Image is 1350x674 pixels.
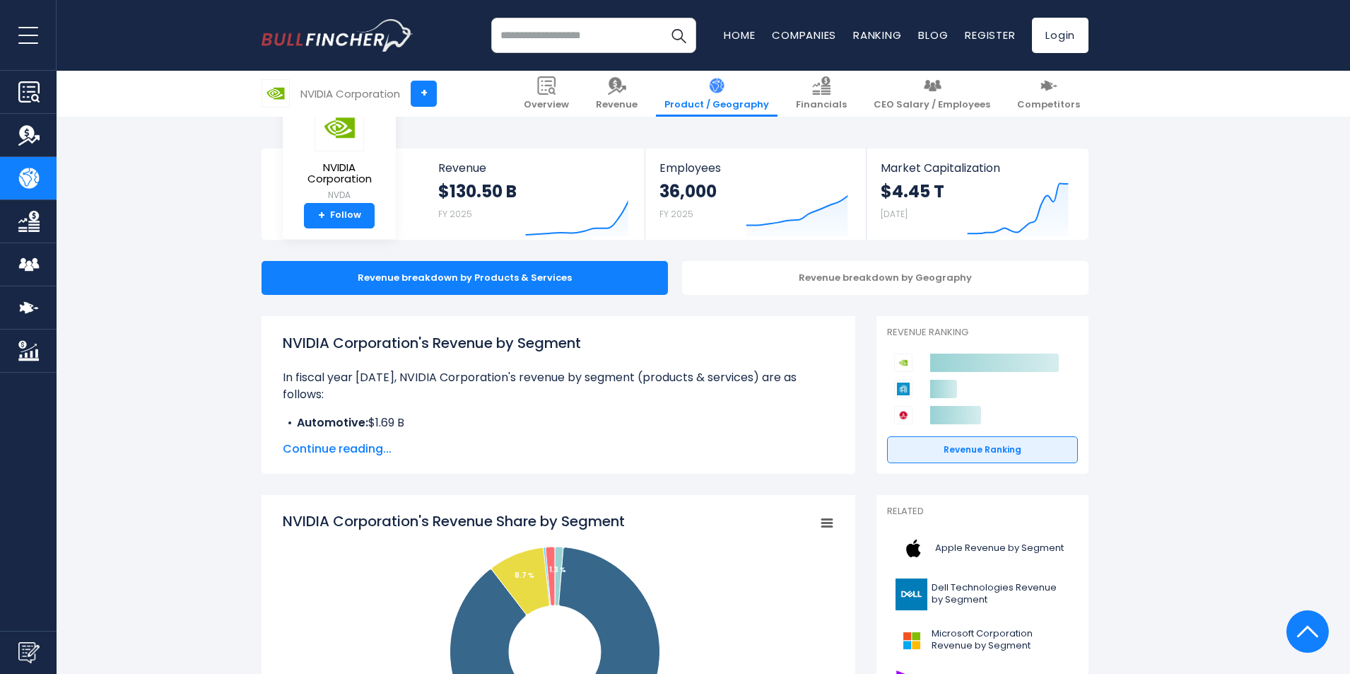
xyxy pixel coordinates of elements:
[262,19,413,52] a: Go to homepage
[438,208,472,220] small: FY 2025
[887,436,1078,463] a: Revenue Ranking
[881,161,1073,175] span: Market Capitalization
[881,180,944,202] strong: $4.45 T
[596,99,638,111] span: Revenue
[438,180,517,202] strong: $130.50 B
[853,28,901,42] a: Ranking
[659,161,851,175] span: Employees
[724,28,755,42] a: Home
[283,441,834,458] span: Continue reading...
[294,189,385,202] small: NVDA
[918,28,948,42] a: Blog
[262,19,413,52] img: bullfincher logo
[262,80,289,107] img: NVDA logo
[424,149,645,240] a: Revenue $130.50 B FY 2025
[881,208,908,220] small: [DATE]
[796,99,847,111] span: Financials
[262,261,668,295] div: Revenue breakdown by Products & Services
[515,71,577,117] a: Overview
[411,81,437,107] a: +
[1017,99,1080,111] span: Competitors
[645,149,865,240] a: Employees 36,000 FY 2025
[656,71,777,117] a: Product / Geography
[304,203,375,228] a: +Follow
[894,380,912,398] img: Applied Materials competitors logo
[787,71,855,117] a: Financials
[300,86,400,102] div: NVIDIA Corporation
[283,414,834,431] li: $1.69 B
[294,162,385,185] span: NVIDIA Corporation
[932,582,1069,606] span: Dell Technologies Revenue by Segment
[318,209,325,222] strong: +
[438,161,631,175] span: Revenue
[887,506,1078,518] p: Related
[283,332,834,354] h1: NVIDIA Corporation's Revenue by Segment
[932,628,1069,652] span: Microsoft Corporation Revenue by Segment
[297,414,368,431] b: Automotive:
[887,327,1078,339] p: Revenue Ranking
[515,570,534,581] tspan: 8.7 %
[887,621,1078,660] a: Microsoft Corporation Revenue by Segment
[293,103,385,203] a: NVIDIA Corporation NVDA
[867,149,1087,240] a: Market Capitalization $4.45 T [DATE]
[664,99,769,111] span: Product / Geography
[896,624,927,656] img: MSFT logo
[283,511,625,531] tspan: NVIDIA Corporation's Revenue Share by Segment
[965,28,1015,42] a: Register
[935,542,1064,554] span: Apple Revenue by Segment
[661,18,696,53] button: Search
[659,180,717,202] strong: 36,000
[887,529,1078,568] a: Apple Revenue by Segment
[887,575,1078,614] a: Dell Technologies Revenue by Segment
[682,261,1088,295] div: Revenue breakdown by Geography
[524,99,569,111] span: Overview
[865,71,999,117] a: CEO Salary / Employees
[283,369,834,403] p: In fiscal year [DATE], NVIDIA Corporation's revenue by segment (products & services) are as follows:
[874,99,990,111] span: CEO Salary / Employees
[894,406,912,424] img: Broadcom competitors logo
[894,354,912,372] img: NVIDIA Corporation competitors logo
[896,533,931,564] img: AAPL logo
[549,564,566,575] tspan: 1.3 %
[1032,18,1088,53] a: Login
[1009,71,1088,117] a: Competitors
[587,71,646,117] a: Revenue
[896,579,927,610] img: DELL logo
[315,104,364,151] img: NVDA logo
[772,28,836,42] a: Companies
[659,208,693,220] small: FY 2025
